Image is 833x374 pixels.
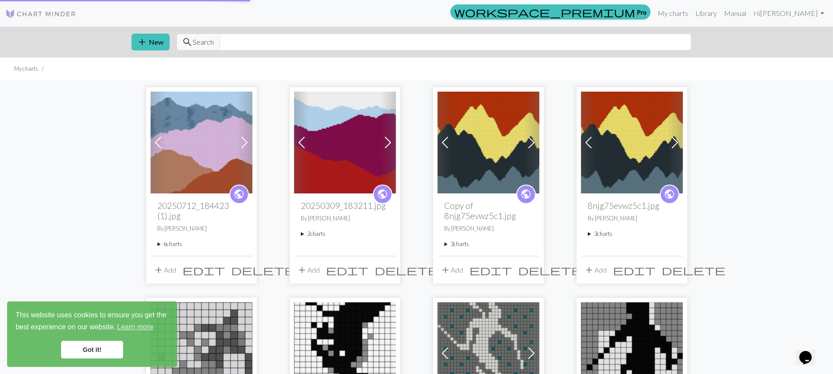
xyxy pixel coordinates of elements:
span: add [154,264,164,276]
img: MountainSweater [438,92,539,193]
img: MountainSweater [581,92,683,193]
span: search [182,36,193,48]
a: Mountains_4colors [151,137,252,146]
a: MountainSweater [438,137,539,146]
h2: Copy of 8njg75evwz5c1.jpg [445,200,532,221]
span: delete [375,264,439,276]
button: Add [438,262,467,278]
h2: 20250712_184423 (1).jpg [158,200,245,221]
p: By [PERSON_NAME] [588,214,676,223]
summary: 3charts [445,240,532,248]
span: edit [470,264,512,276]
a: jcrew_skier_sock.png [438,348,539,356]
span: add [584,264,595,276]
a: public [660,185,679,204]
span: public [377,187,388,201]
p: By [PERSON_NAME] [158,224,245,233]
button: New [132,34,170,50]
span: delete [232,264,295,276]
a: public [516,185,536,204]
i: Edit [613,265,656,275]
span: add [137,36,148,48]
button: Delete [372,262,442,278]
p: By [PERSON_NAME] [301,214,389,223]
summary: 2charts [301,230,389,238]
button: Edit [323,262,372,278]
span: public [233,187,244,201]
h2: 20250309_183211.jpg [301,200,389,211]
span: add [297,264,308,276]
li: My charts [14,65,38,73]
a: AgAAAB0ApwwPL_wGOiWsPfny0pZQJA.jpg [581,348,683,356]
button: Edit [467,262,515,278]
p: By [PERSON_NAME] [445,224,532,233]
button: Delete [515,262,585,278]
span: edit [326,264,369,276]
i: Edit [470,265,512,275]
span: workspace_premium [454,6,635,18]
span: edit [183,264,225,276]
div: cookieconsent [7,301,177,367]
i: public [233,185,244,203]
button: Add [294,262,323,278]
a: learn more about cookies [116,320,155,334]
button: Add [581,262,610,278]
button: Add [151,262,180,278]
i: public [664,185,675,203]
button: Edit [180,262,229,278]
img: Logo [5,8,76,19]
i: public [520,185,531,203]
a: summitdesignsskier.jpg [151,348,252,356]
a: MountainSweater [581,137,683,146]
button: Delete [659,262,729,278]
button: Edit [610,262,659,278]
span: This website uses cookies to ensure you get the best experience on our website. [15,310,169,334]
a: public [373,185,392,204]
iframe: chat widget [796,339,824,365]
a: public [229,185,249,204]
span: public [664,187,675,201]
span: add [441,264,451,276]
h2: 8njg75evwz5c1.jpg [588,200,676,211]
a: Hi[PERSON_NAME] [750,4,828,22]
a: skiier-small.png [294,348,396,356]
a: My charts [654,4,692,22]
summary: 3charts [588,230,676,238]
a: dismiss cookie message [61,341,123,359]
button: Delete [229,262,298,278]
span: Search [193,37,214,47]
i: Edit [183,265,225,275]
span: delete [519,264,582,276]
img: Mountains_4colors [151,92,252,193]
span: edit [613,264,656,276]
a: Library [692,4,721,22]
span: delete [662,264,726,276]
span: public [520,187,531,201]
a: 20250309_183211.jpg [294,137,396,146]
i: public [377,185,388,203]
a: Manual [721,4,750,22]
a: Pro [450,4,651,19]
i: Edit [326,265,369,275]
img: 20250309_183211.jpg [294,92,396,193]
summary: 6charts [158,240,245,248]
